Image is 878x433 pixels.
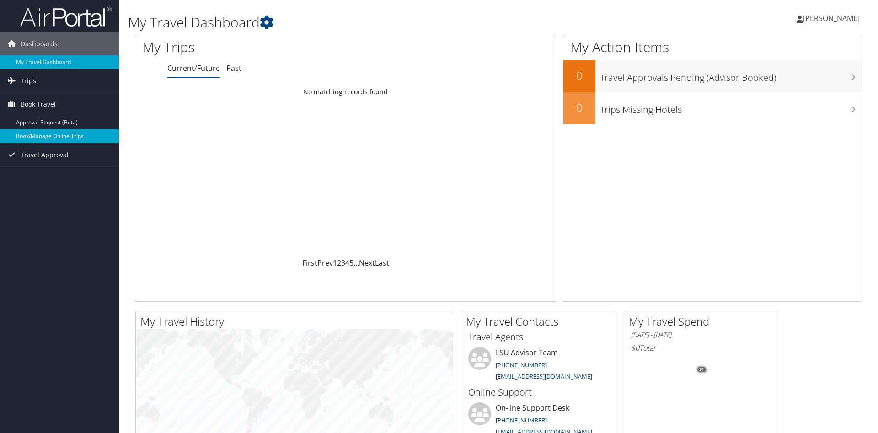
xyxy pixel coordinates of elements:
h3: Online Support [468,386,609,399]
span: $0 [631,343,639,353]
span: [PERSON_NAME] [803,13,860,23]
span: Trips [21,69,36,92]
h2: My Travel Spend [629,314,779,329]
a: 3 [341,258,345,268]
td: No matching records found [135,84,556,100]
a: Next [359,258,375,268]
a: Current/Future [167,63,220,73]
h2: My Travel Contacts [466,314,616,329]
h6: Total [631,343,772,353]
a: [PHONE_NUMBER] [496,361,547,369]
h6: [DATE] - [DATE] [631,331,772,339]
a: [EMAIL_ADDRESS][DOMAIN_NAME] [496,372,592,380]
span: Travel Approval [21,144,69,166]
a: 5 [349,258,353,268]
a: Last [375,258,389,268]
a: 0Travel Approvals Pending (Advisor Booked) [563,60,862,92]
a: 1 [333,258,337,268]
a: 2 [337,258,341,268]
span: Dashboards [21,32,58,55]
a: Past [226,63,241,73]
span: … [353,258,359,268]
a: First [302,258,317,268]
li: LSU Advisor Team [464,347,614,385]
a: 4 [345,258,349,268]
h1: My Travel Dashboard [128,13,622,32]
img: airportal-logo.png [20,6,112,27]
a: 0Trips Missing Hotels [563,92,862,124]
h2: 0 [563,100,595,115]
h1: My Action Items [563,37,862,57]
h2: 0 [563,68,595,83]
a: Prev [317,258,333,268]
a: [PHONE_NUMBER] [496,416,547,424]
span: Book Travel [21,93,56,116]
h1: My Trips [142,37,374,57]
tspan: 0% [698,367,706,372]
a: [PERSON_NAME] [797,5,869,32]
h2: My Travel History [140,314,453,329]
h3: Travel Approvals Pending (Advisor Booked) [600,67,862,84]
h3: Travel Agents [468,331,609,343]
h3: Trips Missing Hotels [600,99,862,116]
